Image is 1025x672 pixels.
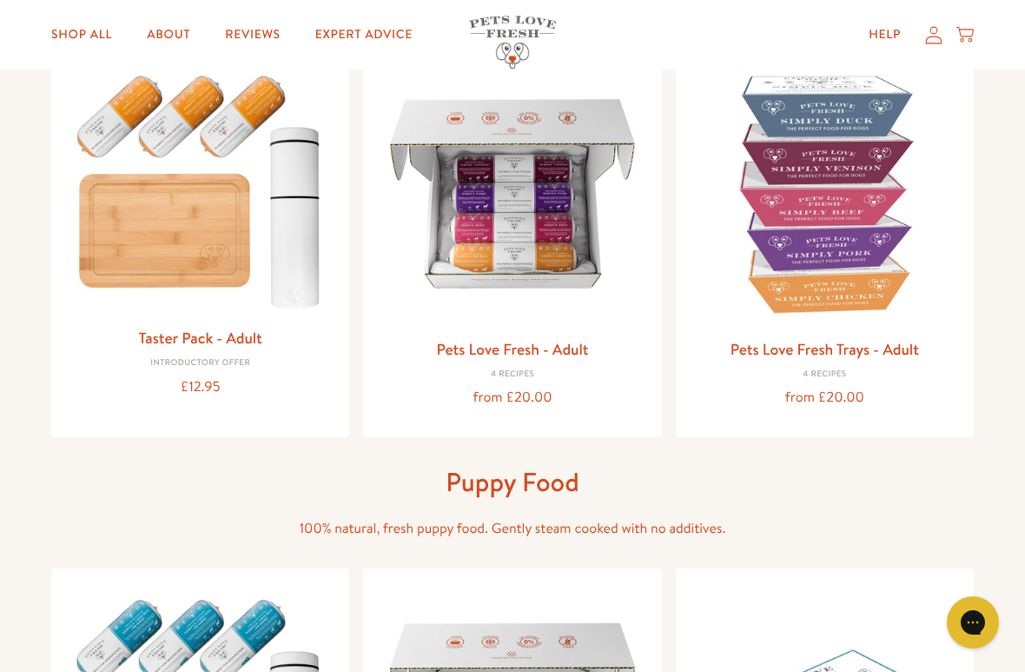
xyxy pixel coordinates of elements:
div: 4 Recipes [377,369,647,380]
a: Expert Advice [301,17,427,52]
img: Pets Love Fresh Trays - Adult [690,58,960,329]
div: 4 Recipes [690,369,960,380]
h1: Puppy Food [235,465,790,499]
img: Taster Pack - Adult [65,58,335,318]
a: Shop All [37,17,126,52]
div: £12.95 [65,376,335,399]
a: About [133,17,204,52]
img: Pets Love Fresh - Adult [377,58,647,329]
a: Help [855,17,915,52]
a: Pets Love Fresh - Adult [436,338,588,360]
a: Reviews [211,17,294,52]
div: from £20.00 [377,386,647,409]
a: Pets Love Fresh Trays - Adult [731,338,919,360]
a: Taster Pack - Adult [139,327,262,349]
span: 100% natural, fresh puppy food. Gently steam cooked with no additives. [300,519,726,538]
img: Pets Love Fresh [469,16,556,69]
div: from £20.00 [690,386,960,409]
div: Introductory Offer [65,358,335,369]
iframe: Gorgias live chat messenger [938,590,1008,655]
